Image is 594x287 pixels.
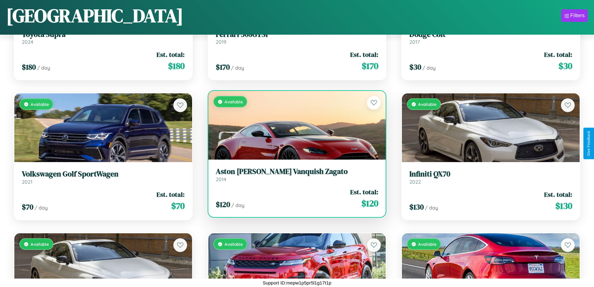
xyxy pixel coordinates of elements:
[22,30,185,45] a: Toyota Supra2024
[409,179,421,185] span: 2022
[216,30,379,45] a: Ferrari 308GTSi2019
[423,65,436,71] span: / day
[22,170,185,179] h3: Volkswagen Golf SportWagen
[350,50,378,59] span: Est. total:
[31,241,49,247] span: Available
[231,202,244,208] span: / day
[409,30,572,45] a: Dodge Colt2017
[22,170,185,185] a: Volkswagen Golf SportWagen2021
[409,170,572,185] a: Infiniti QX702022
[171,200,185,212] span: $ 70
[22,30,185,39] h3: Toyota Supra
[31,101,49,107] span: Available
[409,170,572,179] h3: Infiniti QX70
[587,131,591,156] div: Give Feedback
[555,200,572,212] span: $ 130
[263,279,331,287] p: Support ID: mepw1p5pr5l1g17t1p
[558,60,572,72] span: $ 30
[216,30,379,39] h3: Ferrari 308GTSi
[157,50,185,59] span: Est. total:
[570,12,585,19] div: Filters
[22,39,33,45] span: 2024
[409,39,420,45] span: 2017
[361,197,378,210] span: $ 120
[216,167,379,182] a: Aston [PERSON_NAME] Vanquish Zagato2014
[22,202,33,212] span: $ 70
[225,241,243,247] span: Available
[22,62,36,72] span: $ 180
[409,62,421,72] span: $ 30
[216,39,226,45] span: 2019
[350,187,378,196] span: Est. total:
[168,60,185,72] span: $ 180
[225,99,243,104] span: Available
[6,3,183,28] h1: [GEOGRAPHIC_DATA]
[561,9,588,22] button: Filters
[418,241,437,247] span: Available
[216,62,230,72] span: $ 170
[216,176,226,182] span: 2014
[231,65,244,71] span: / day
[409,202,424,212] span: $ 130
[409,30,572,39] h3: Dodge Colt
[362,60,378,72] span: $ 170
[157,190,185,199] span: Est. total:
[216,167,379,176] h3: Aston [PERSON_NAME] Vanquish Zagato
[425,205,438,211] span: / day
[216,199,230,210] span: $ 120
[544,190,572,199] span: Est. total:
[418,101,437,107] span: Available
[35,205,48,211] span: / day
[22,179,32,185] span: 2021
[37,65,50,71] span: / day
[544,50,572,59] span: Est. total:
